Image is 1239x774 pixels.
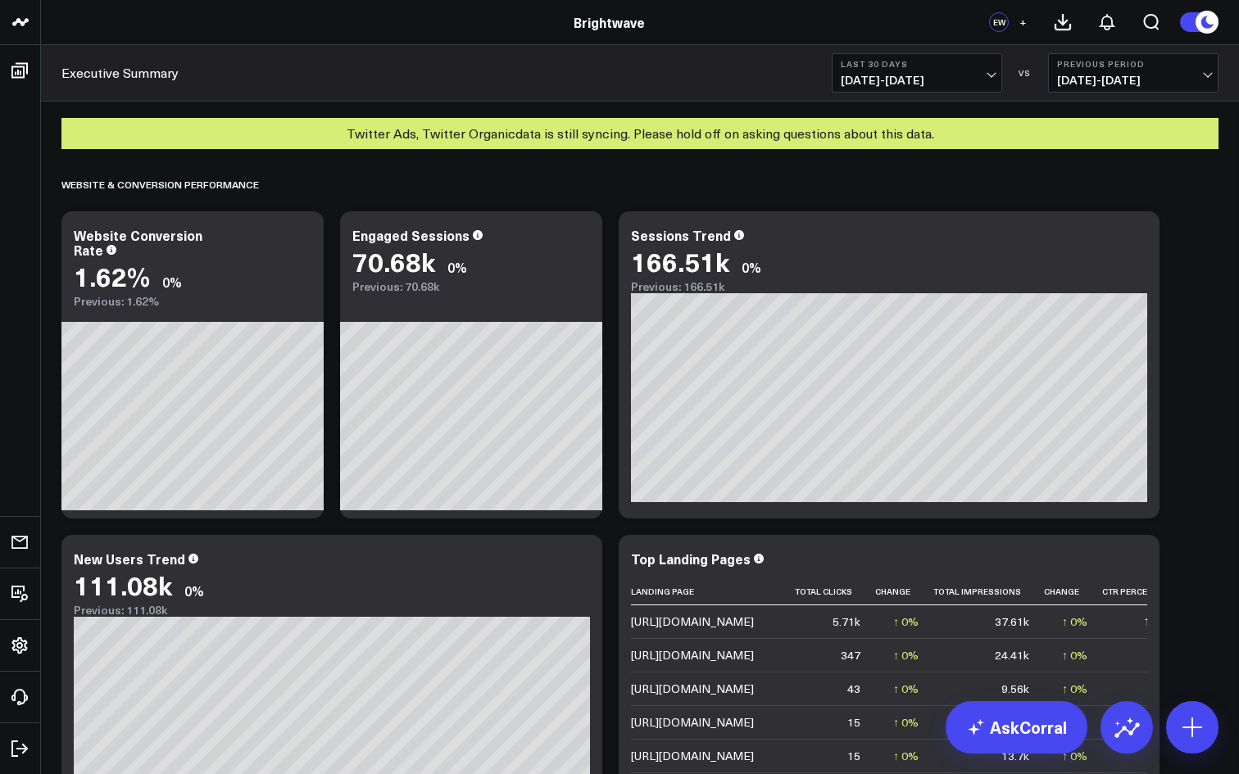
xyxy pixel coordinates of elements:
[989,12,1009,32] div: EW
[1013,12,1032,32] button: +
[832,53,1002,93] button: Last 30 Days[DATE]-[DATE]
[631,647,754,663] a: [URL][DOMAIN_NAME]
[1048,53,1219,93] button: Previous Period[DATE]-[DATE]
[933,578,1044,605] th: Total Impressions
[74,295,311,308] div: Previous: 1.62%
[61,118,1219,149] div: Twitter Ads, Twitter Organic data is still syncing. Please hold off on asking questions about thi...
[1062,681,1087,697] div: ↑ 0%
[1010,68,1040,78] div: VS
[1144,613,1183,630] div: 15.18%
[631,613,754,629] a: [URL][DOMAIN_NAME]
[184,582,204,600] div: 0%
[742,258,761,276] div: 0%
[631,748,754,763] a: [URL][DOMAIN_NAME]
[352,247,435,276] div: 70.68k
[74,550,185,568] div: New Users Trend
[893,647,919,663] div: ↑ 0%
[1001,748,1029,764] div: 13.7k
[1062,613,1087,630] div: ↑ 0%
[1019,16,1027,28] span: +
[631,714,754,730] a: [URL][DOMAIN_NAME]
[1044,578,1102,605] th: Change
[841,74,993,87] span: [DATE] - [DATE]
[74,604,590,617] div: Previous: 111.08k
[1001,681,1029,697] div: 9.56k
[995,613,1029,630] div: 37.61k
[795,578,875,605] th: Total Clicks
[631,550,751,568] div: Top Landing Pages
[841,59,993,69] b: Last 30 Days
[574,13,645,31] a: Brightwave
[631,247,729,276] div: 166.51k
[631,578,795,605] th: Landing Page
[352,280,590,293] div: Previous: 70.68k
[631,226,731,244] div: Sessions Trend
[447,258,467,276] div: 0%
[61,64,179,82] a: Executive Summary
[847,748,860,764] div: 15
[893,714,919,731] div: ↑ 0%
[875,578,933,605] th: Change
[631,681,754,696] a: [URL][DOMAIN_NAME]
[631,280,1147,293] div: Previous: 166.51k
[352,226,470,244] div: Engaged Sessions
[841,647,860,663] div: 347
[162,273,182,291] div: 0%
[1057,59,1209,69] b: Previous Period
[74,261,150,291] div: 1.62%
[946,701,1087,754] a: AskCorral
[893,748,919,764] div: ↑ 0%
[1057,74,1209,87] span: [DATE] - [DATE]
[995,647,1029,663] div: 24.41k
[74,226,202,259] div: Website Conversion Rate
[1062,748,1087,764] div: ↑ 0%
[1102,578,1198,605] th: Ctr Percentage
[61,165,259,203] div: Website & Conversion Performance
[74,570,172,600] div: 111.08k
[833,613,860,630] div: 5.71k
[847,681,860,697] div: 43
[847,714,860,731] div: 15
[1062,647,1087,663] div: ↑ 0%
[893,681,919,697] div: ↑ 0%
[893,613,919,630] div: ↑ 0%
